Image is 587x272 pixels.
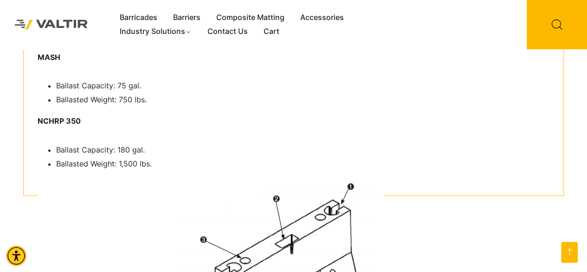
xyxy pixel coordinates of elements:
a: Industry Solutions [112,25,200,39]
div: Accessibility Menu [6,245,26,266]
a: Barriers [165,11,208,25]
li: Ballasted Weight: 750 lbs. [56,93,549,107]
li: Ballast Capacity: 75 gal. [56,79,549,93]
li: Ballasted Weight: 1,500 lbs. [56,157,549,171]
a: Barricades [112,11,165,25]
a: Contact Us [200,25,256,39]
strong: MASH [38,53,60,62]
li: Ballast Capacity: 180 gal. [56,143,549,157]
a: Accessories [292,11,352,25]
strong: NCHRP 350 [38,116,81,126]
a: Composite Matting [208,11,292,25]
a: Open this option [561,242,578,263]
a: Cart [256,25,287,39]
img: Valtir Rentals [7,12,96,37]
